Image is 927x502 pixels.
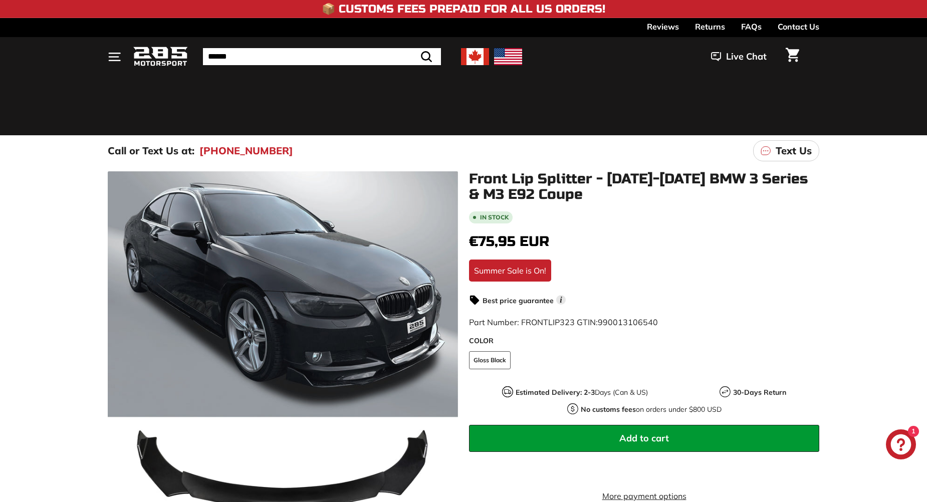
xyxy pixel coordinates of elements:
div: Summer Sale is On! [469,260,551,282]
iframe: PayPal-paypal [469,457,819,479]
a: FAQs [741,18,762,35]
strong: 30-Days Return [733,388,786,397]
button: Add to cart [469,425,819,452]
h1: Front Lip Splitter - [DATE]-[DATE] BMW 3 Series & M3 E92 Coupe [469,171,819,202]
strong: No customs fees [581,405,636,414]
b: In stock [480,214,509,220]
strong: Best price guarantee [483,296,554,305]
strong: Estimated Delivery: 2-3 [516,388,595,397]
p: Call or Text Us at: [108,143,194,158]
label: COLOR [469,336,819,346]
p: Days (Can & US) [516,387,648,398]
input: Search [203,48,441,65]
span: i [556,295,566,305]
inbox-online-store-chat: Shopify online store chat [883,429,919,462]
a: Returns [695,18,725,35]
img: Logo_285_Motorsport_areodynamics_components [133,45,188,69]
span: Add to cart [619,432,669,444]
span: Part Number: FRONTLIP323 GTIN: [469,317,658,327]
span: 990013106540 [598,317,658,327]
a: Cart [780,40,805,74]
button: Live Chat [698,44,780,69]
h4: 📦 Customs Fees Prepaid for All US Orders! [322,3,605,15]
a: Text Us [753,140,819,161]
span: Live Chat [726,50,767,63]
a: Contact Us [778,18,819,35]
p: Text Us [776,143,812,158]
a: Reviews [647,18,679,35]
span: €75,95 EUR [469,233,549,250]
a: More payment options [469,490,819,502]
a: [PHONE_NUMBER] [199,143,293,158]
p: on orders under $800 USD [581,404,722,415]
